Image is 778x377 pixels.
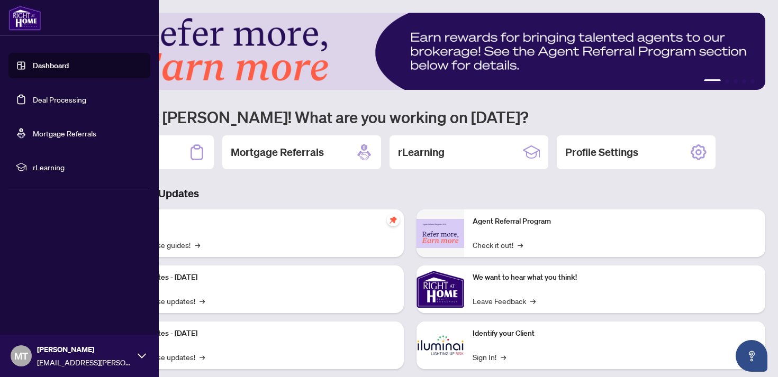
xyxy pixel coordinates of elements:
p: Self-Help [111,216,395,227]
h1: Welcome back [PERSON_NAME]! What are you working on [DATE]? [55,107,765,127]
p: Platform Updates - [DATE] [111,272,395,283]
img: We want to hear what you think! [417,265,464,313]
p: We want to hear what you think! [473,272,757,283]
a: Leave Feedback→ [473,295,536,307]
h2: Profile Settings [565,145,638,160]
a: Deal Processing [33,95,86,104]
a: Mortgage Referrals [33,128,96,138]
span: [PERSON_NAME] [37,344,132,355]
span: → [200,295,205,307]
span: → [195,239,200,251]
span: rLearning [33,161,143,173]
a: Dashboard [33,61,69,70]
a: Check it out!→ [473,239,523,251]
span: pushpin [387,214,400,226]
p: Platform Updates - [DATE] [111,328,395,339]
img: logo [8,5,41,31]
button: Open asap [736,340,767,372]
span: → [518,239,523,251]
button: 5 [750,79,755,84]
button: 4 [742,79,746,84]
h2: Mortgage Referrals [231,145,324,160]
p: Identify your Client [473,328,757,339]
a: Sign In!→ [473,351,506,363]
button: 1 [704,79,721,84]
img: Agent Referral Program [417,219,464,248]
span: → [200,351,205,363]
h2: rLearning [398,145,445,160]
span: → [530,295,536,307]
p: Agent Referral Program [473,216,757,227]
h3: Brokerage & Industry Updates [55,186,765,201]
button: 3 [734,79,738,84]
img: Slide 0 [55,13,765,90]
span: MT [14,348,28,363]
span: → [501,351,506,363]
img: Identify your Client [417,321,464,369]
span: [EMAIL_ADDRESS][PERSON_NAME][DOMAIN_NAME] [37,356,132,368]
button: 2 [725,79,729,84]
